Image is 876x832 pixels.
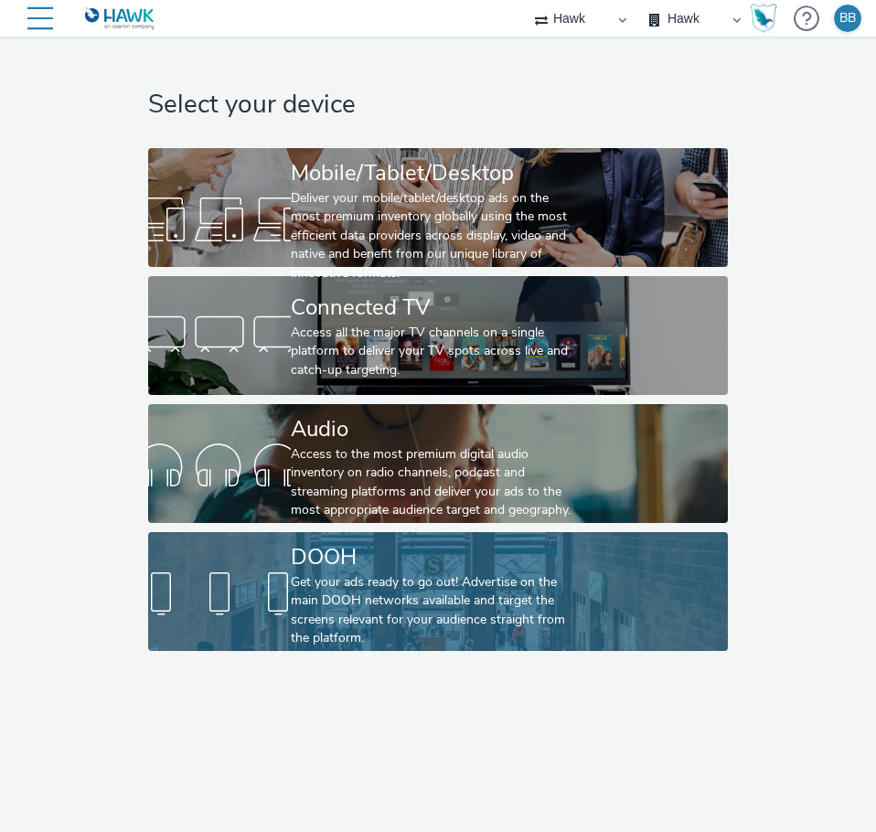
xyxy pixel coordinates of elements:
[148,88,728,123] h1: Select your device
[291,413,577,445] div: Audio
[839,5,856,32] div: BB
[291,324,577,379] div: Access all the major TV channels on a single platform to deliver your TV spots across live and ca...
[148,404,728,523] a: AudioAccess to the most premium digital audio inventory on radio channels, podcast and streaming ...
[85,7,155,30] img: undefined Logo
[291,541,577,573] div: DOOH
[148,276,728,395] a: Connected TVAccess all the major TV channels on a single platform to deliver your TV spots across...
[750,4,785,33] a: Hawk Academy
[148,532,728,651] a: DOOHGet your ads ready to go out! Advertise on the main DOOH networks available and target the sc...
[291,292,577,324] div: Connected TV
[750,4,777,33] img: Hawk Academy
[148,148,728,267] a: Mobile/Tablet/DesktopDeliver your mobile/tablet/desktop ads on the most premium inventory globall...
[291,189,577,283] div: Deliver your mobile/tablet/desktop ads on the most premium inventory globally using the most effi...
[291,573,577,648] div: Get your ads ready to go out! Advertise on the main DOOH networks available and target the screen...
[291,157,577,189] div: Mobile/Tablet/Desktop
[291,445,577,520] div: Access to the most premium digital audio inventory on radio channels, podcast and streaming platf...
